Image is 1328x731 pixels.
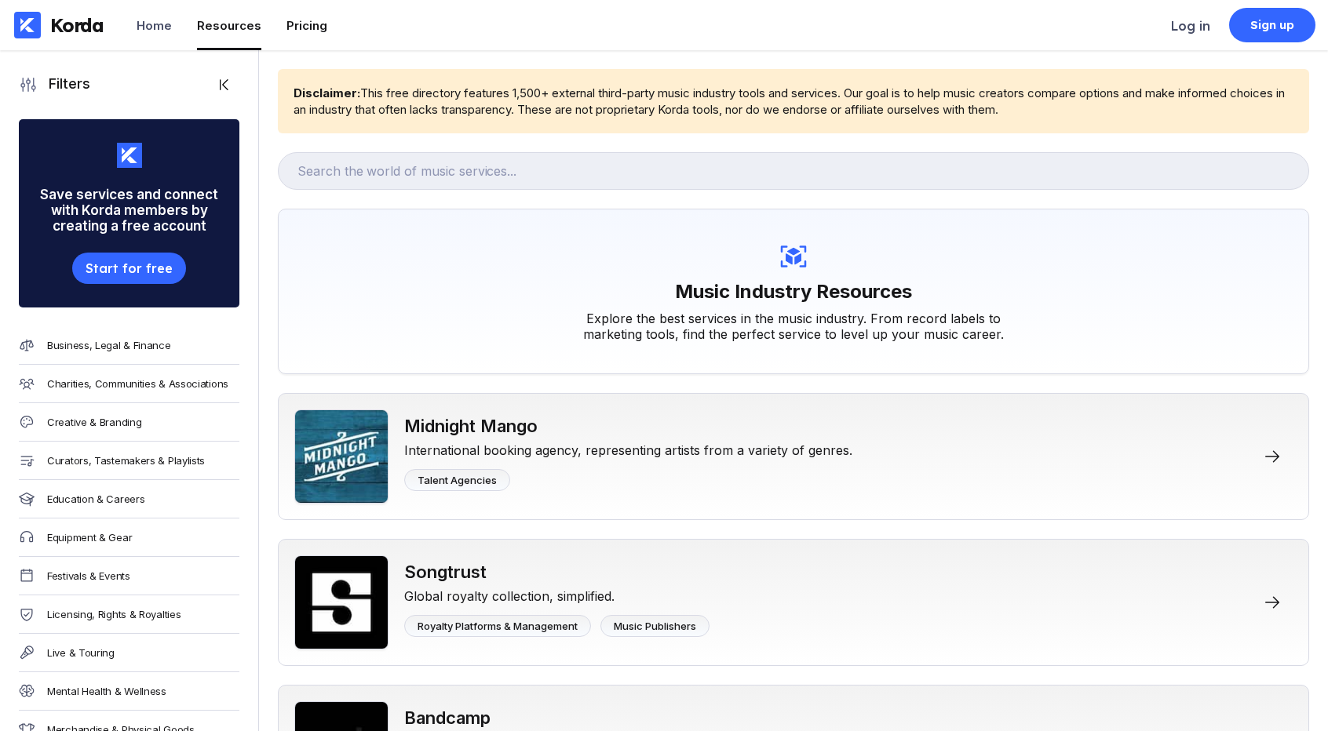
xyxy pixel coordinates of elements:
h1: Music Industry Resources [675,272,912,311]
div: Explore the best services in the music industry. From record labels to marketing tools, find the ... [558,311,1029,342]
div: Start for free [86,260,172,276]
div: Filters [38,75,90,94]
div: Save services and connect with Korda members by creating a free account [19,168,239,253]
div: Live & Touring [47,646,115,659]
div: Education & Careers [47,493,144,505]
a: Live & Touring [19,634,239,672]
div: Music Publishers [614,620,696,632]
a: Festivals & Events [19,557,239,595]
div: Resources [197,18,261,33]
input: Search the world of music services... [278,152,1309,190]
div: Talent Agencies [418,474,497,486]
a: SongtrustSongtrustGlobal royalty collection, simplified.Royalty Platforms & ManagementMusic Publi... [278,539,1309,666]
div: Korda [50,13,104,37]
div: Curators, Tastemakers & Playlists [47,454,205,467]
a: Sign up [1229,8,1315,42]
a: Education & Careers [19,480,239,518]
div: Licensing, Rights & Royalties [47,608,181,620]
a: Creative & Branding [19,403,239,442]
a: Charities, Communities & Associations [19,365,239,403]
img: Songtrust [294,555,389,649]
div: Charities, Communities & Associations [47,377,228,390]
div: Songtrust [404,562,710,582]
div: Equipment & Gear [47,531,132,544]
a: Licensing, Rights & Royalties [19,595,239,634]
div: Bandcamp [404,707,634,728]
img: Midnight Mango [294,409,389,504]
div: Royalty Platforms & Management [418,620,578,632]
b: Disclaimer: [294,85,360,100]
div: This free directory features 1,500+ external third-party music industry tools and services. Our g... [294,85,1293,118]
div: Pricing [286,18,327,33]
div: Sign up [1250,17,1295,33]
div: Mental Health & Wellness [47,685,166,697]
a: Business, Legal & Finance [19,326,239,365]
div: Business, Legal & Finance [47,339,171,351]
div: Global royalty collection, simplified. [404,582,710,604]
div: Midnight Mango [404,416,852,436]
div: International booking agency, representing artists from a variety of genres. [404,436,852,458]
a: Curators, Tastemakers & Playlists [19,442,239,480]
div: Creative & Branding [47,416,141,428]
div: Festivals & Events [47,569,130,582]
a: Mental Health & Wellness [19,672,239,711]
div: Log in [1171,18,1210,34]
button: Start for free [72,253,185,284]
div: Home [137,18,172,33]
a: Equipment & Gear [19,518,239,557]
a: Midnight MangoMidnight MangoInternational booking agency, representing artists from a variety of ... [278,393,1309,520]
